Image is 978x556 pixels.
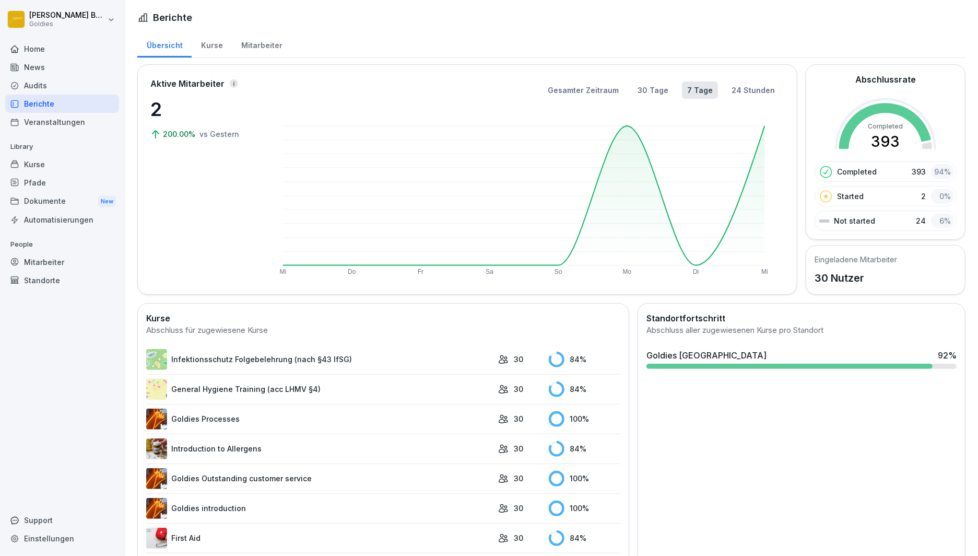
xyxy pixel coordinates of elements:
[834,215,875,226] p: Not started
[146,379,167,400] img: rd8noi9myd5hshrmayjayi2t.png
[150,95,255,123] p: 2
[5,192,119,211] div: Dokumente
[5,211,119,229] a: Automatisierungen
[555,268,562,275] text: So
[912,166,926,177] p: 393
[931,164,954,179] div: 94 %
[163,129,197,140] p: 200.00%
[549,381,620,397] div: 84 %
[514,354,523,365] p: 30
[348,268,356,275] text: Do
[837,166,877,177] p: Completed
[146,468,493,489] a: Goldies Outstanding customer service
[815,254,897,265] h5: Eingeladene Mitarbeiter
[150,77,225,90] p: Aktive Mitarbeiter
[98,195,116,207] div: New
[146,409,493,430] a: Goldies Processes
[5,95,119,113] a: Berichte
[931,189,954,204] div: 0 %
[146,468,167,489] img: p739flnsdh8gpse8zjqpm4at.png
[549,352,620,367] div: 84 %
[5,236,119,253] p: People
[514,473,523,484] p: 30
[232,31,291,57] a: Mitarbeiter
[146,379,493,400] a: General Hygiene Training (acc LHMV §4)
[5,58,119,76] a: News
[938,349,957,362] div: 92 %
[137,31,192,57] a: Übersicht
[549,411,620,427] div: 100 %
[146,325,620,337] div: Abschluss für zugewiesene Kurse
[146,438,493,459] a: Introduction to Allergens
[543,82,624,99] button: Gesamter Zeitraum
[5,253,119,271] a: Mitarbeiter
[642,345,961,373] a: Goldies [GEOGRAPHIC_DATA]92%
[682,82,718,99] button: 7 Tage
[5,529,119,548] a: Einstellungen
[693,268,699,275] text: Di
[5,138,119,155] p: Library
[514,532,523,543] p: 30
[815,270,897,286] p: 30 Nutzer
[931,213,954,228] div: 6 %
[146,312,620,325] h2: Kurse
[632,82,674,99] button: 30 Tage
[146,528,167,549] img: ovcsqbf2ewum2utvc3o527vw.png
[146,498,167,519] img: xhwwoh3j1t8jhueqc8254ve9.png
[549,530,620,546] div: 84 %
[146,349,493,370] a: Infektionsschutz Folgebelehrung (nach §43 IfSG)
[514,413,523,424] p: 30
[146,498,493,519] a: Goldies introduction
[5,76,119,95] a: Audits
[5,113,119,131] a: Veranstaltungen
[146,349,167,370] img: tgff07aey9ahi6f4hltuk21p.png
[5,155,119,173] a: Kurse
[921,191,926,202] p: 2
[549,501,620,516] div: 100 %
[486,268,494,275] text: Sa
[5,40,119,58] a: Home
[623,268,632,275] text: Mo
[280,268,287,275] text: Mi
[29,20,105,28] p: Goldies
[514,503,523,514] p: 30
[646,325,957,337] div: Abschluss aller zugewiesenen Kurse pro Standort
[153,10,192,25] h1: Berichte
[855,73,916,86] h2: Abschlussrate
[837,191,864,202] p: Started
[5,173,119,192] a: Pfade
[646,349,767,362] div: Goldies [GEOGRAPHIC_DATA]
[199,129,239,140] p: vs Gestern
[146,528,493,549] a: First Aid
[549,441,620,457] div: 84 %
[146,438,167,459] img: dxikevl05c274fqjcx4fmktu.png
[5,511,119,529] div: Support
[29,11,105,20] p: [PERSON_NAME] Buhren
[762,268,769,275] text: Mi
[646,312,957,325] h2: Standortfortschritt
[514,443,523,454] p: 30
[192,31,232,57] a: Kurse
[916,215,926,226] p: 24
[5,192,119,211] a: DokumenteNew
[5,271,119,289] a: Standorte
[549,471,620,487] div: 100 %
[418,268,423,275] text: Fr
[146,409,167,430] img: dstmp2epwm636xymg8o1eqib.png
[726,82,780,99] button: 24 Stunden
[514,384,523,395] p: 30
